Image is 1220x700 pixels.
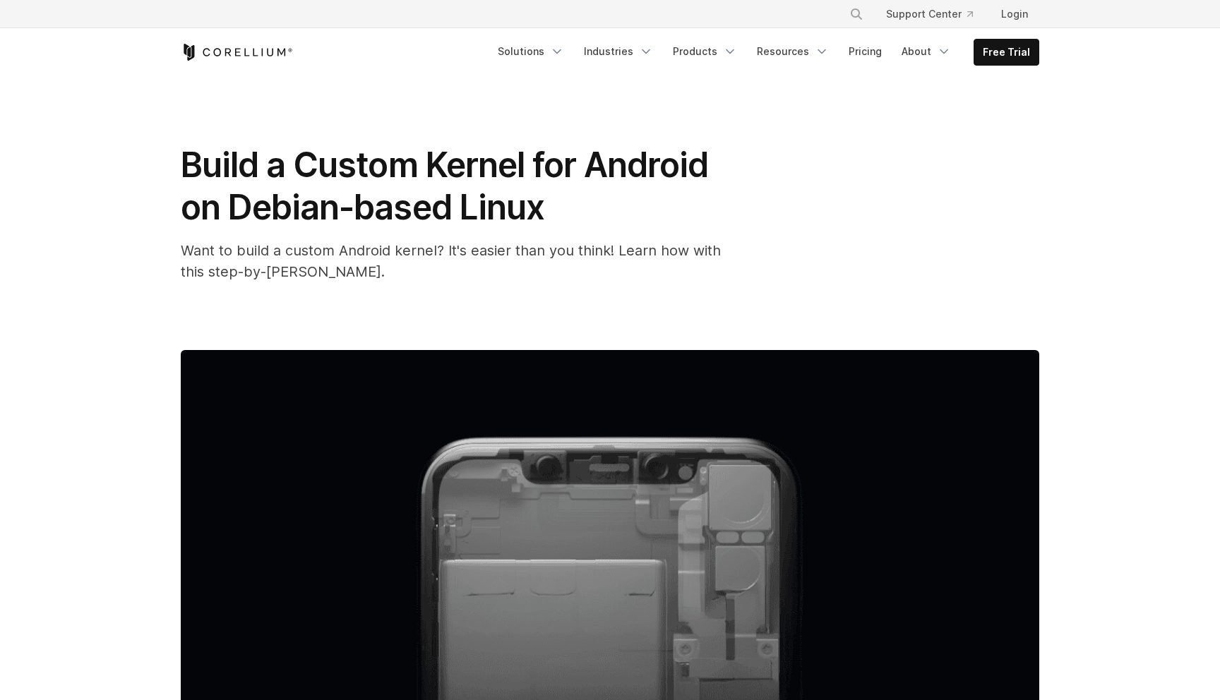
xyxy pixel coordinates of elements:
[844,1,869,27] button: Search
[575,39,662,64] a: Industries
[489,39,1039,66] div: Navigation Menu
[832,1,1039,27] div: Navigation Menu
[181,144,708,228] span: Build a Custom Kernel for Android on Debian-based Linux
[893,39,959,64] a: About
[748,39,837,64] a: Resources
[489,39,573,64] a: Solutions
[181,44,293,61] a: Corellium Home
[664,39,746,64] a: Products
[974,40,1039,65] a: Free Trial
[181,242,721,280] span: Want to build a custom Android kernel? It's easier than you think! Learn how with this step-by-[P...
[990,1,1039,27] a: Login
[875,1,984,27] a: Support Center
[840,39,890,64] a: Pricing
